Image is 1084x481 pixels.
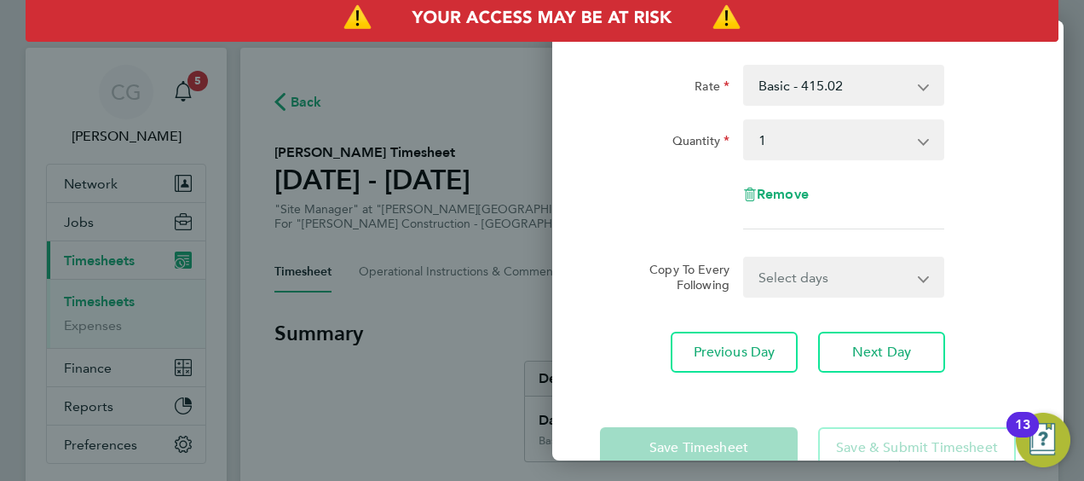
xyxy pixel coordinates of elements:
button: Remove [743,188,809,201]
label: Quantity [672,133,729,154]
span: Remove [757,186,809,202]
button: Next Day [818,332,945,373]
div: 13 [1015,425,1030,447]
span: Next Day [852,344,911,361]
button: Open Resource Center, 13 new notifications [1016,413,1070,467]
label: Rate [695,78,729,99]
span: Previous Day [694,344,776,361]
button: Previous Day [671,332,798,373]
label: Copy To Every Following [636,262,729,293]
